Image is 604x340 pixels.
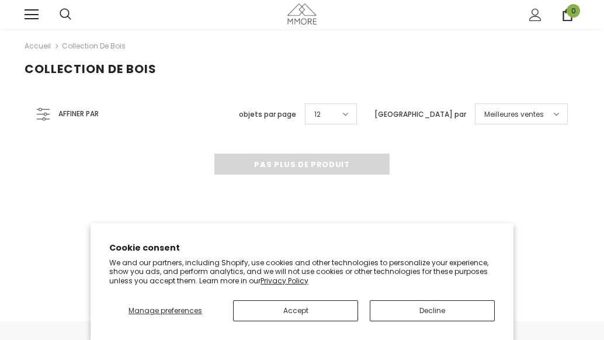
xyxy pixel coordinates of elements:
span: 0 [567,4,580,18]
a: 0 [561,9,574,21]
button: Decline [370,300,495,321]
span: Meilleures ventes [484,109,544,120]
span: 12 [314,109,321,120]
a: Privacy Policy [261,276,308,286]
span: Collection de bois [25,61,157,77]
a: Collection de bois [62,41,126,51]
label: objets par page [239,109,296,120]
h2: Cookie consent [109,242,495,254]
a: Accueil [25,39,51,53]
span: Affiner par [58,107,99,120]
span: Manage preferences [129,306,202,315]
button: Manage preferences [109,300,221,321]
label: [GEOGRAPHIC_DATA] par [374,109,466,120]
button: Accept [233,300,358,321]
img: Cas MMORE [287,4,317,24]
p: We and our partners, including Shopify, use cookies and other technologies to personalize your ex... [109,258,495,286]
